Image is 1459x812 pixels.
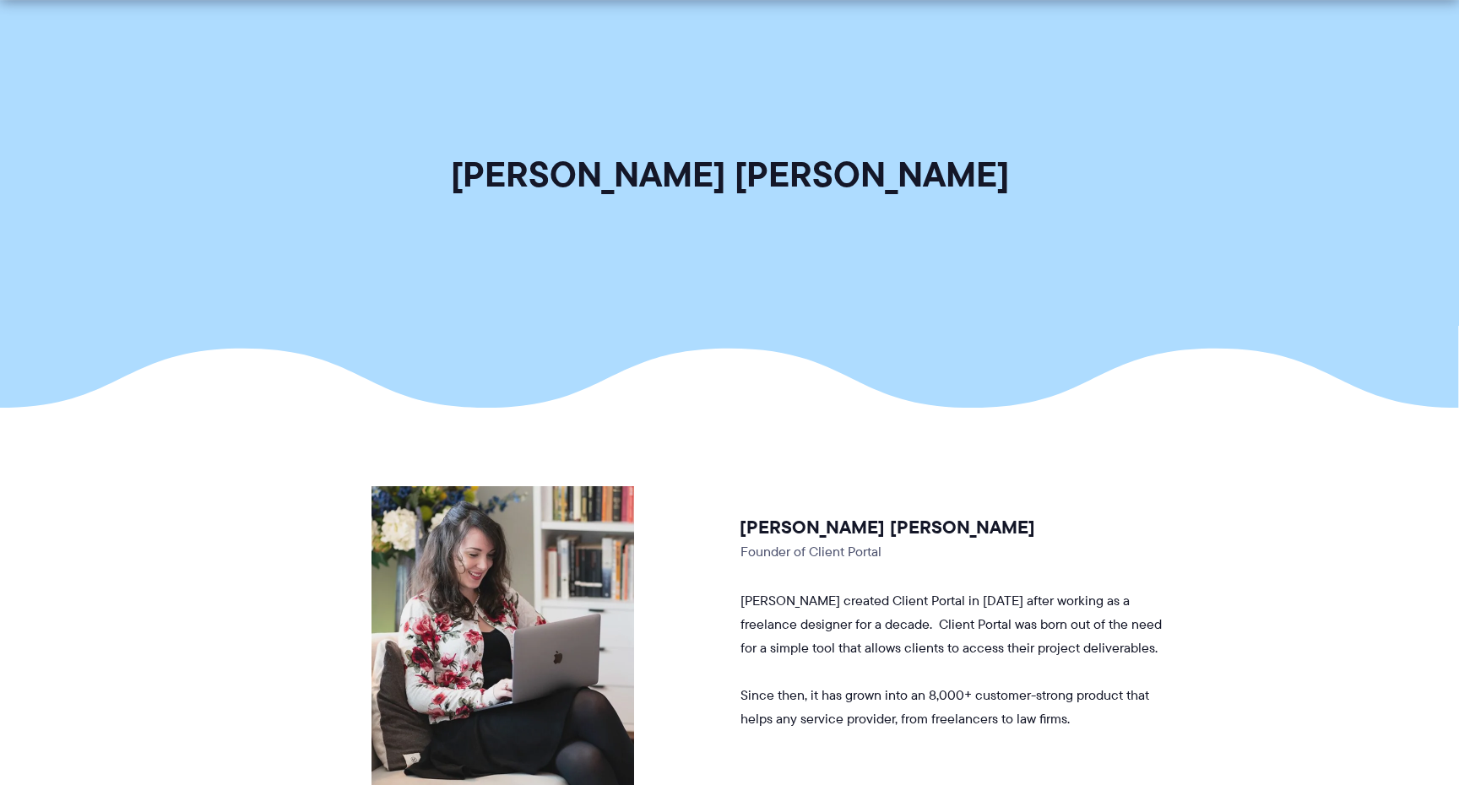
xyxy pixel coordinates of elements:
span: [PERSON_NAME] created Client Portal in [DATE] after working as a freelance designer for a decade.... [740,591,1162,658]
h1: [PERSON_NAME] [PERSON_NAME] [451,152,1009,197]
h3: [PERSON_NAME] [PERSON_NAME] [740,516,1163,539]
p: Founder of Client Portal [740,540,1163,564]
img: laura-elizabeth-311 [372,486,634,785]
span: Since then, it has grown into an 8,000+ customer-strong product that helps any service provider, ... [740,685,1149,728]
